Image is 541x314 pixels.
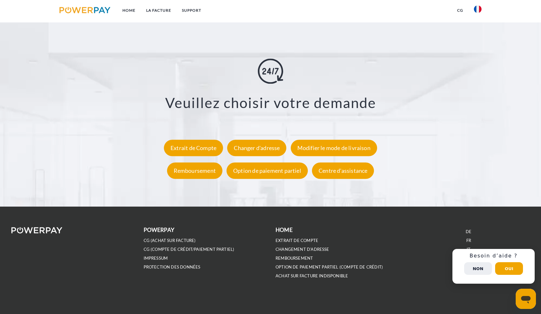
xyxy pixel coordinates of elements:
[177,5,207,16] a: Support
[141,5,177,16] a: LA FACTURE
[466,238,471,243] a: FR
[312,163,374,179] div: Centre d'assistance
[495,262,523,275] button: Oui
[276,273,348,279] a: ACHAT SUR FACTURE INDISPONIBLE
[227,163,308,179] div: Option de paiement partiel
[225,167,309,174] a: Option de paiement partiel
[289,145,379,152] a: Modifier le mode de livraison
[226,145,288,152] a: Changer d'adresse
[276,256,313,261] a: REMBOURSEMENT
[276,264,383,270] a: OPTION DE PAIEMENT PARTIEL (Compte de crédit)
[466,229,471,234] a: DE
[144,264,201,270] a: PROTECTION DES DONNÉES
[144,256,168,261] a: IMPRESSUM
[144,226,174,233] b: POWERPAY
[227,140,286,156] div: Changer d'adresse
[467,247,470,252] a: IT
[464,262,492,275] button: Non
[162,145,225,152] a: Extrait de Compte
[456,253,531,259] h3: Besoin d’aide ?
[516,289,536,309] iframe: Bouton de lancement de la fenêtre de messagerie
[164,140,223,156] div: Extrait de Compte
[276,238,318,243] a: EXTRAIT DE COMPTE
[452,5,469,16] a: CG
[144,247,234,252] a: CG (Compte de crédit/paiement partiel)
[11,227,62,233] img: logo-powerpay-white.svg
[276,226,293,233] b: Home
[35,94,506,112] h3: Veuillez choisir votre demande
[59,7,110,13] img: logo-powerpay.svg
[144,238,196,243] a: CG (achat sur facture)
[165,167,224,174] a: Remboursement
[452,249,535,284] div: Schnellhilfe
[310,167,376,174] a: Centre d'assistance
[117,5,141,16] a: Home
[474,5,482,13] img: fr
[258,58,283,84] img: online-shopping.svg
[276,247,329,252] a: Changement d'adresse
[291,140,377,156] div: Modifier le mode de livraison
[167,163,222,179] div: Remboursement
